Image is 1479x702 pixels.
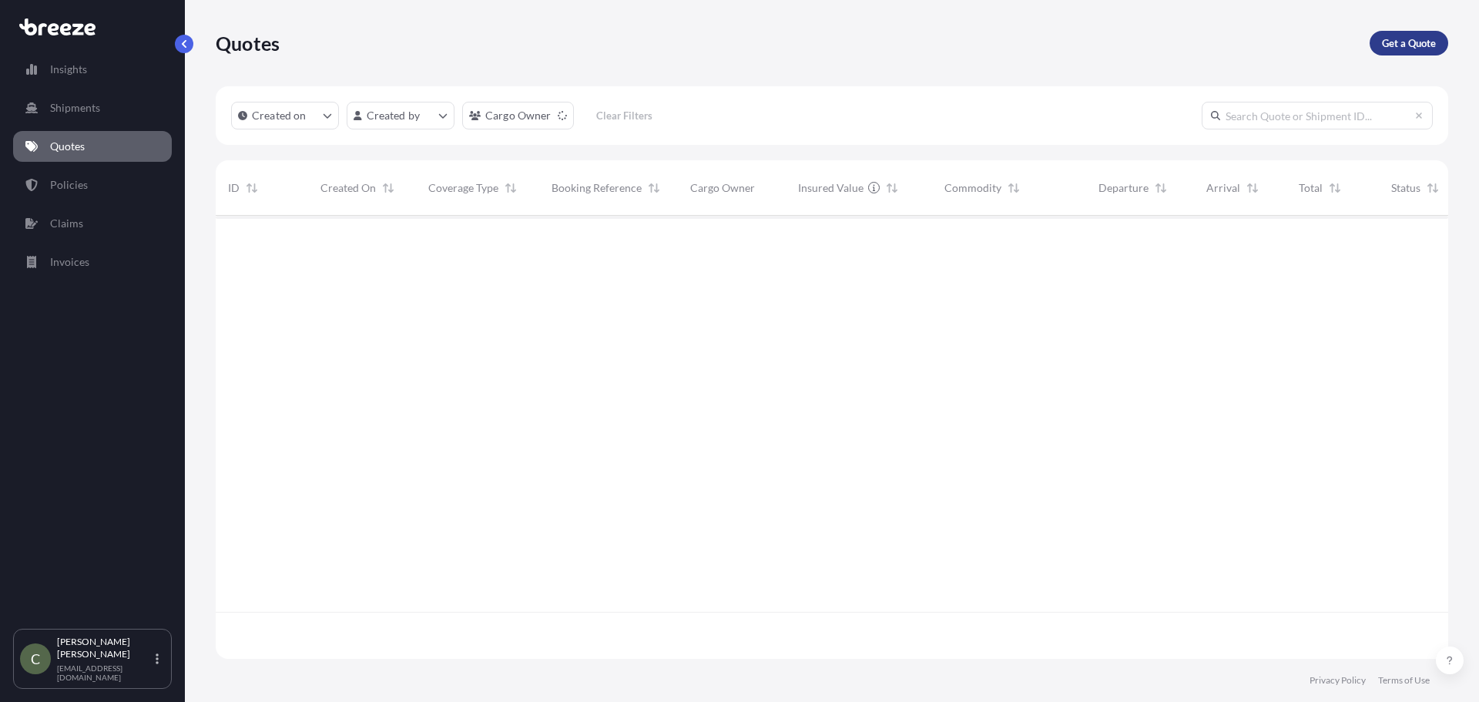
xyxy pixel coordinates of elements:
[462,102,574,129] button: cargoOwner Filter options
[13,247,172,277] a: Invoices
[13,54,172,85] a: Insights
[944,180,1001,196] span: Commodity
[1326,179,1344,197] button: Sort
[320,180,376,196] span: Created On
[50,62,87,77] p: Insights
[367,108,421,123] p: Created by
[582,103,668,128] button: Clear Filters
[231,102,339,129] button: createdOn Filter options
[883,179,901,197] button: Sort
[243,179,261,197] button: Sort
[485,108,552,123] p: Cargo Owner
[50,100,100,116] p: Shipments
[552,180,642,196] span: Booking Reference
[252,108,307,123] p: Created on
[379,179,397,197] button: Sort
[645,179,663,197] button: Sort
[798,180,864,196] span: Insured Value
[1098,180,1149,196] span: Departure
[50,139,85,154] p: Quotes
[31,651,40,667] span: C
[501,179,520,197] button: Sort
[690,180,755,196] span: Cargo Owner
[1299,180,1323,196] span: Total
[216,31,280,55] p: Quotes
[596,108,652,123] p: Clear Filters
[1202,102,1433,129] input: Search Quote or Shipment ID...
[13,208,172,239] a: Claims
[1152,179,1170,197] button: Sort
[1370,31,1448,55] a: Get a Quote
[50,177,88,193] p: Policies
[228,180,240,196] span: ID
[1391,180,1420,196] span: Status
[50,216,83,231] p: Claims
[57,663,153,682] p: [EMAIL_ADDRESS][DOMAIN_NAME]
[57,636,153,660] p: [PERSON_NAME] [PERSON_NAME]
[50,254,89,270] p: Invoices
[428,180,498,196] span: Coverage Type
[1378,674,1430,687] a: Terms of Use
[1382,35,1436,51] p: Get a Quote
[13,170,172,200] a: Policies
[347,102,454,129] button: createdBy Filter options
[1310,674,1366,687] a: Privacy Policy
[1004,179,1023,197] button: Sort
[1206,180,1240,196] span: Arrival
[1243,179,1262,197] button: Sort
[1424,179,1442,197] button: Sort
[13,131,172,162] a: Quotes
[13,92,172,123] a: Shipments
